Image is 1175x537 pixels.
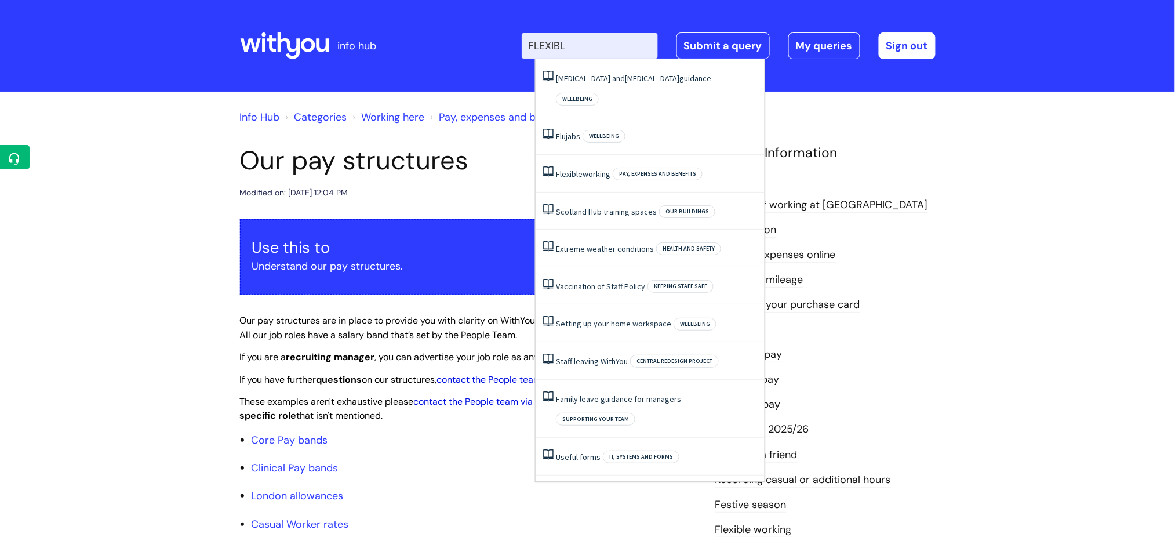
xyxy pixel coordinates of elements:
[715,248,836,263] a: Claiming expenses online
[556,413,635,426] span: Supporting your team
[659,205,715,218] span: Our buildings
[522,32,936,59] div: | -
[556,452,601,462] a: Useful forms
[556,318,671,329] a: Setting up your home workspace
[674,318,716,331] span: Wellbeing
[556,131,566,141] span: Flu
[439,110,569,124] a: Pay, expenses and benefits
[556,206,657,217] a: Scotland Hub training spaces
[556,93,599,106] span: Wellbeing
[522,33,658,59] input: Search
[879,32,936,59] a: Sign out
[428,108,569,126] li: Pay, expenses and benefits
[556,356,628,367] a: Staff leaving WithYou
[362,110,425,124] a: Working here
[252,461,339,475] a: Clinical Pay bands
[556,73,711,84] a: [MEDICAL_DATA] and[MEDICAL_DATA]guidance
[556,244,654,254] a: Extreme weather conditions
[240,351,697,363] span: If you are a , you can advertise your job role as any salary within the assigned pay band.
[240,396,685,422] span: These examples aren't exhaustive please if you want to that isn't mentioned.
[656,242,721,255] span: Health and safety
[613,168,703,180] span: Pay, expenses and benefits
[625,73,679,84] span: [MEDICAL_DATA]
[286,351,375,363] strong: recruiting manager
[240,145,698,176] h1: Our pay structures
[240,110,280,124] a: Info Hub
[630,355,719,368] span: Central redesign project
[583,130,625,143] span: Wellbeing
[676,32,770,59] a: Submit a query
[603,451,679,463] span: IT, systems and forms
[252,257,686,275] p: Understand our pay structures.
[647,280,714,293] span: Keeping staff safe
[788,32,860,59] a: My queries
[338,37,377,55] p: info hub
[252,433,328,447] a: Core Pay bands
[556,131,580,141] a: Flujabs
[414,396,592,408] a: contact the People team via the Helpdesk
[317,373,362,386] strong: questions
[715,473,891,488] a: Recording casual or additional hours
[283,108,347,126] li: Solution home
[350,108,425,126] li: Working here
[240,186,348,200] div: Modified on: [DATE] 12:04 PM
[252,489,344,503] a: London allowances
[240,314,697,341] span: Our pay structures are in place to provide you with clarity on WithYou salaries, allowances and c...
[252,238,686,257] h3: Use this to
[240,373,617,386] span: If you have further on our structures, .
[715,498,787,513] a: Festive season
[294,110,347,124] a: Categories
[715,297,860,313] a: Expensing your purchase card
[437,373,615,386] a: contact the People team via the Helpdesk
[556,394,681,404] a: Family leave guidance for managers
[556,169,583,179] span: Flexible
[715,198,928,213] a: Benefits of working at [GEOGRAPHIC_DATA]
[556,169,610,179] a: Flexibleworking
[715,145,936,161] h4: Related Information
[556,281,645,292] a: Vaccination of Staff Policy
[252,517,349,531] a: Casual Worker rates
